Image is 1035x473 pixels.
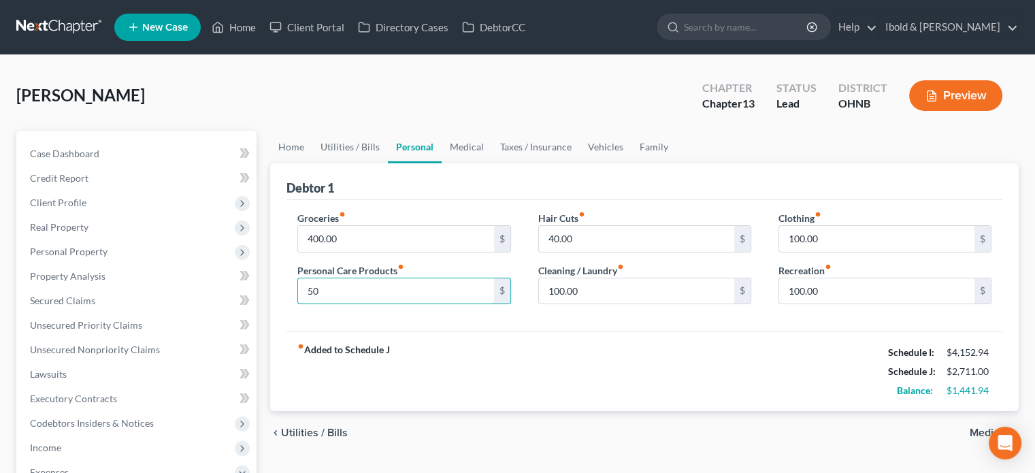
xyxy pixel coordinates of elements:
[298,278,493,304] input: --
[779,278,974,304] input: --
[631,131,676,163] a: Family
[30,393,117,404] span: Executory Contracts
[779,226,974,252] input: --
[30,270,105,282] span: Property Analysis
[297,343,304,350] i: fiber_manual_record
[30,319,142,331] span: Unsecured Priority Claims
[30,442,61,453] span: Income
[30,221,88,233] span: Real Property
[538,211,585,225] label: Hair Cuts
[19,264,257,289] a: Property Analysis
[494,226,510,252] div: $
[351,15,455,39] a: Directory Cases
[778,211,821,225] label: Clothing
[974,226,991,252] div: $
[734,226,751,252] div: $
[297,211,346,225] label: Groceries
[142,22,188,33] span: New Case
[19,362,257,387] a: Lawsuits
[16,85,145,105] span: [PERSON_NAME]
[455,15,532,39] a: DebtorCC
[878,15,1018,39] a: Ibold & [PERSON_NAME]
[297,343,390,400] strong: Added to Schedule J
[825,263,832,270] i: fiber_manual_record
[897,385,933,396] strong: Balance:
[19,166,257,191] a: Credit Report
[30,197,86,208] span: Client Profile
[684,14,808,39] input: Search by name...
[776,96,817,112] div: Lead
[538,263,624,278] label: Cleaning / Laundry
[970,427,1019,438] button: Medical chevron_right
[742,97,755,110] span: 13
[312,131,388,163] a: Utilities / Bills
[832,15,877,39] a: Help
[30,172,88,184] span: Credit Report
[270,427,281,438] i: chevron_left
[270,427,348,438] button: chevron_left Utilities / Bills
[442,131,492,163] a: Medical
[494,278,510,304] div: $
[388,131,442,163] a: Personal
[30,368,67,380] span: Lawsuits
[19,313,257,338] a: Unsecured Priority Claims
[19,289,257,313] a: Secured Claims
[778,263,832,278] label: Recreation
[580,131,631,163] a: Vehicles
[838,96,887,112] div: OHNB
[298,226,493,252] input: --
[947,365,991,378] div: $2,711.00
[909,80,1002,111] button: Preview
[30,148,99,159] span: Case Dashboard
[30,295,95,306] span: Secured Claims
[297,263,404,278] label: Personal Care Products
[815,211,821,218] i: fiber_manual_record
[30,344,160,355] span: Unsecured Nonpriority Claims
[702,80,755,96] div: Chapter
[19,338,257,362] a: Unsecured Nonpriority Claims
[30,246,108,257] span: Personal Property
[263,15,351,39] a: Client Portal
[776,80,817,96] div: Status
[578,211,585,218] i: fiber_manual_record
[888,346,934,358] strong: Schedule I:
[286,180,334,196] div: Debtor 1
[702,96,755,112] div: Chapter
[539,226,734,252] input: --
[974,278,991,304] div: $
[989,427,1021,459] div: Open Intercom Messenger
[270,131,312,163] a: Home
[397,263,404,270] i: fiber_manual_record
[888,365,936,377] strong: Schedule J:
[838,80,887,96] div: District
[539,278,734,304] input: --
[281,427,348,438] span: Utilities / Bills
[19,142,257,166] a: Case Dashboard
[30,417,154,429] span: Codebtors Insiders & Notices
[947,384,991,397] div: $1,441.94
[970,427,1008,438] span: Medical
[734,278,751,304] div: $
[205,15,263,39] a: Home
[617,263,624,270] i: fiber_manual_record
[492,131,580,163] a: Taxes / Insurance
[19,387,257,411] a: Executory Contracts
[339,211,346,218] i: fiber_manual_record
[947,346,991,359] div: $4,152.94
